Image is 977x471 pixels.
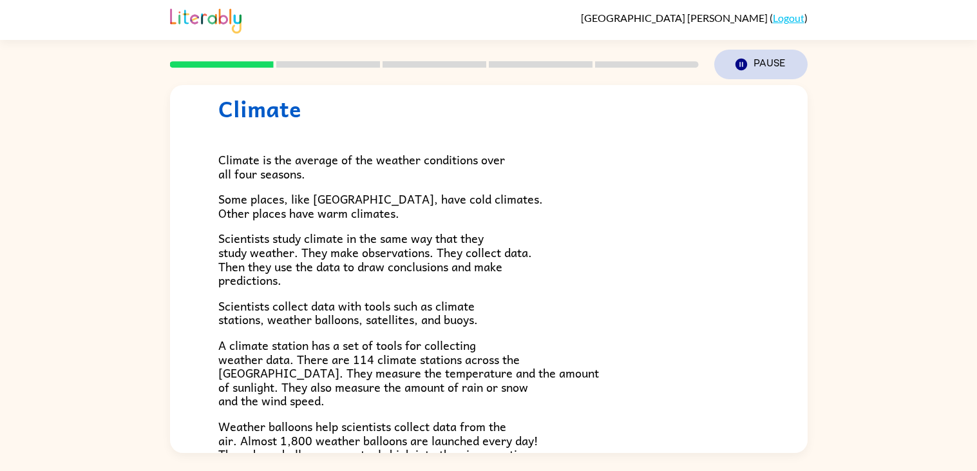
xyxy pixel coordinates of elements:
[218,229,532,289] span: Scientists study climate in the same way that they study weather. They make observations. They co...
[773,12,804,24] a: Logout
[218,336,599,410] span: A climate station has a set of tools for collecting weather data. There are 114 climate stations ...
[714,50,808,79] button: Pause
[218,189,543,222] span: Some places, like [GEOGRAPHIC_DATA], have cold climates. Other places have warm climates.
[170,5,242,34] img: Literably
[581,12,770,24] span: [GEOGRAPHIC_DATA] [PERSON_NAME]
[581,12,808,24] div: ( )
[218,95,759,122] h1: Climate
[218,296,478,329] span: Scientists collect data with tools such as climate stations, weather balloons, satellites, and bu...
[218,150,505,183] span: Climate is the average of the weather conditions over all four seasons.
